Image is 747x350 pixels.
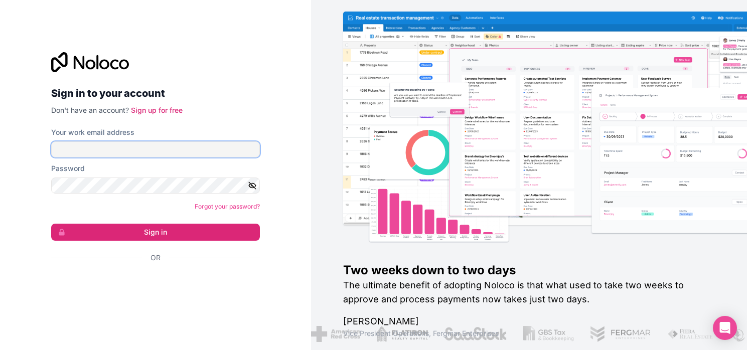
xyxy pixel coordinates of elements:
div: Open Intercom Messenger [713,316,737,340]
input: Password [51,178,260,194]
label: Password [51,163,85,173]
a: Sign up for free [131,106,183,114]
a: Forgot your password? [195,203,260,210]
h1: [PERSON_NAME] [343,314,715,328]
button: Sign in [51,224,260,241]
img: /assets/american-red-cross-BAupjrZR.png [311,326,359,342]
span: Don't have an account? [51,106,129,114]
h1: Vice President Operations , Fergmar Enterprises [343,328,715,338]
label: Your work email address [51,127,134,137]
span: Or [151,253,161,263]
h1: Two weeks down to two days [343,262,715,278]
h2: Sign in to your account [51,84,260,102]
iframe: Pulsante Accedi con Google [46,274,257,296]
div: Accedi con Google. Si apre in una nuova scheda [51,274,252,296]
h2: The ultimate benefit of adopting Noloco is that what used to take two weeks to approve and proces... [343,278,715,306]
input: Email address [51,141,260,157]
